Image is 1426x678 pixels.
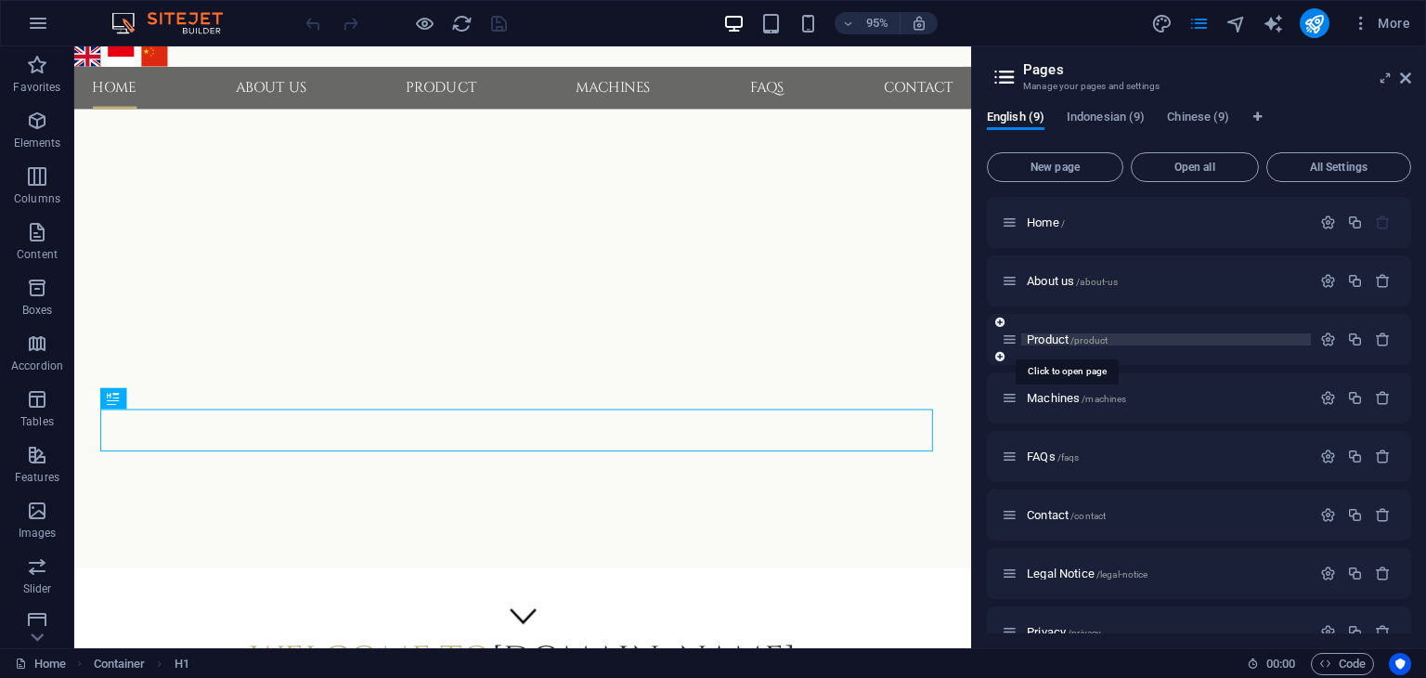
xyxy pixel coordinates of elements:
div: Settings [1320,215,1336,230]
button: New page [987,152,1123,182]
span: Product [1027,332,1108,346]
span: : [1279,657,1282,671]
i: Reload page [451,13,473,34]
button: All Settings [1266,152,1411,182]
span: /about-us [1076,277,1118,287]
div: Privacy/privacy [1021,626,1311,638]
span: Click to select. Double-click to edit [94,653,146,675]
button: text_generator [1263,12,1285,34]
div: Legal Notice/legal-notice [1021,567,1311,580]
div: Product/product [1021,333,1311,346]
i: Design (Ctrl+Alt+Y) [1151,13,1173,34]
p: Slider [23,581,52,596]
p: Images [19,526,57,541]
div: Remove [1375,507,1391,523]
span: Click to open page [1027,215,1065,229]
span: Open all [1139,162,1251,173]
span: /legal-notice [1096,569,1148,580]
button: navigator [1225,12,1248,34]
div: About us/about-us [1021,275,1311,287]
span: /machines [1082,394,1126,404]
div: Duplicate [1347,332,1363,347]
p: Content [17,247,58,262]
i: On resize automatically adjust zoom level to fit chosen device. [911,15,927,32]
h3: Manage your pages and settings [1023,78,1374,95]
div: Remove [1375,449,1391,464]
h2: Pages [1023,61,1411,78]
span: Click to open page [1027,625,1101,639]
span: 00 00 [1266,653,1295,675]
div: Contact/contact [1021,509,1311,521]
button: publish [1300,8,1329,38]
div: Settings [1320,507,1336,523]
button: More [1344,8,1418,38]
button: Click here to leave preview mode and continue editing [413,12,435,34]
span: Indonesian (9) [1067,106,1145,132]
button: Usercentrics [1389,653,1411,675]
div: Settings [1320,273,1336,289]
p: Boxes [22,303,53,318]
span: More [1352,14,1410,33]
span: Click to open page [1027,567,1147,580]
p: Elements [14,136,61,150]
div: Remove [1375,624,1391,640]
p: Favorites [13,80,60,95]
button: design [1151,12,1173,34]
div: Duplicate [1347,624,1363,640]
a: Click to cancel selection. Double-click to open Pages [15,653,66,675]
div: Home/ [1021,216,1311,228]
p: Columns [14,191,60,206]
div: Remove [1375,390,1391,406]
div: Remove [1375,566,1391,581]
div: Settings [1320,332,1336,347]
button: pages [1188,12,1211,34]
span: Click to open page [1027,391,1126,405]
span: English (9) [987,106,1044,132]
div: Duplicate [1347,566,1363,581]
i: Navigator [1225,13,1247,34]
div: Machines/machines [1021,392,1311,404]
div: Duplicate [1347,215,1363,230]
div: Settings [1320,624,1336,640]
i: AI Writer [1263,13,1284,34]
button: 95% [835,12,901,34]
nav: breadcrumb [94,653,189,675]
span: New page [995,162,1115,173]
div: Duplicate [1347,273,1363,289]
p: Tables [20,414,54,429]
span: Click to open page [1027,508,1106,522]
div: Duplicate [1347,449,1363,464]
div: Remove [1375,332,1391,347]
button: Open all [1131,152,1259,182]
div: Duplicate [1347,390,1363,406]
div: Settings [1320,390,1336,406]
span: /contact [1070,511,1106,521]
span: [DOMAIN_NAME] [439,620,759,671]
span: All Settings [1275,162,1403,173]
button: reload [450,12,473,34]
i: Pages (Ctrl+Alt+S) [1188,13,1210,34]
p: Accordion [11,359,63,373]
span: Click to select. Double-click to edit [175,653,189,675]
i: Publish [1303,13,1325,34]
span: /privacy [1068,628,1101,638]
h6: Session time [1247,653,1296,675]
div: Duplicate [1347,507,1363,523]
div: Settings [1320,449,1336,464]
span: Code [1319,653,1366,675]
span: Chinese (9) [1167,106,1229,132]
span: Click to open page [1027,274,1118,288]
span: /faqs [1057,452,1080,463]
div: Remove [1375,273,1391,289]
p: Features [15,470,59,485]
div: Settings [1320,566,1336,581]
button: Code [1311,653,1374,675]
div: FAQs/faqs [1021,450,1311,463]
h6: 95% [862,12,892,34]
img: Editor Logo [107,12,246,34]
span: / [1061,218,1065,228]
span: /product [1070,335,1108,346]
div: The startpage cannot be deleted [1375,215,1391,230]
span: Click to open page [1027,450,1079,463]
div: Language Tabs [987,110,1411,145]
